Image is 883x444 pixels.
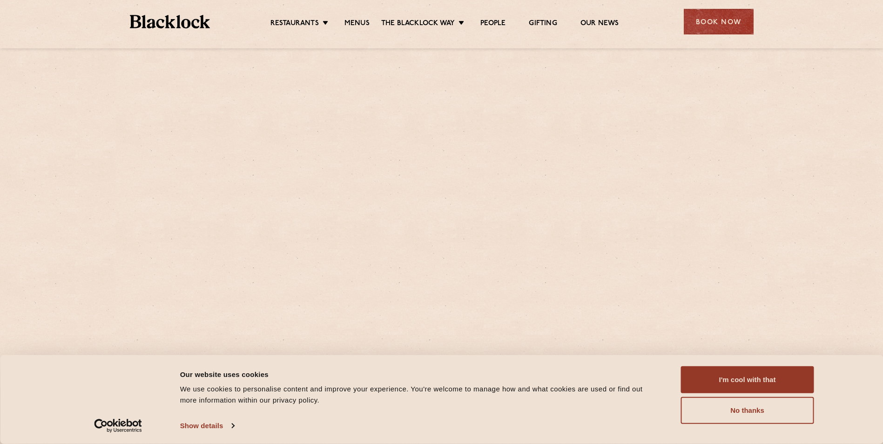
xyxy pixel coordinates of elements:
[681,397,814,424] button: No thanks
[381,19,455,29] a: The Blacklock Way
[270,19,319,29] a: Restaurants
[130,15,210,28] img: BL_Textured_Logo-footer-cropped.svg
[180,419,234,433] a: Show details
[681,366,814,393] button: I'm cool with that
[480,19,506,29] a: People
[580,19,619,29] a: Our News
[344,19,370,29] a: Menus
[684,9,754,34] div: Book Now
[180,383,660,406] div: We use cookies to personalise content and improve your experience. You're welcome to manage how a...
[529,19,557,29] a: Gifting
[180,369,660,380] div: Our website uses cookies
[77,419,159,433] a: Usercentrics Cookiebot - opens in a new window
